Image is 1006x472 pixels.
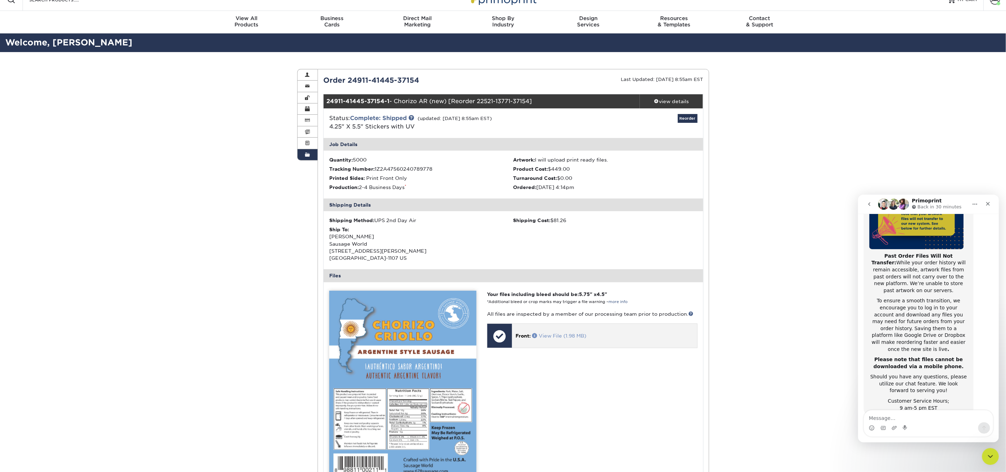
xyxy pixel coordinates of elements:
[513,175,557,181] strong: Turnaround Cost:
[640,98,703,105] div: view details
[324,199,703,211] div: Shipping Details
[11,103,110,158] div: To ensure a smooth transition, we encourage you to log in to your account and download any files ...
[329,184,359,190] strong: Production:
[120,228,132,239] button: Send a message…
[418,116,492,121] small: (updated: [DATE] 8:55am EST)
[318,75,513,86] div: Order 24911-41445-37154
[982,448,999,465] iframe: Intercom live chat
[631,11,717,33] a: Resources& Templates
[329,217,513,224] div: UPS 2nd Day Air
[596,291,605,297] span: 4.5
[329,218,374,223] strong: Shipping Method:
[329,166,375,172] strong: Tracking Number:
[375,15,460,28] div: Marketing
[289,11,375,33] a: BusinessCards
[329,175,365,181] strong: Printed Sides:
[366,175,407,181] span: Print Front Only
[858,195,999,442] iframe: Intercom live chat
[204,15,289,28] div: Products
[513,218,551,223] strong: Shipping Cost:
[22,231,28,236] button: Gif picker
[324,138,703,151] div: Job Details
[289,15,375,21] span: Business
[487,291,607,297] strong: Your files including bleed should be: " x "
[546,11,631,33] a: DesignServices
[640,94,703,108] a: view details
[11,179,110,200] div: Should you have any questions, please utilize our chat feature. We look forward to serving you!
[546,15,631,28] div: Services
[15,162,106,175] b: Please note that files cannot be downloaded via a mobile phone.
[717,11,802,33] a: Contact& Support
[11,58,110,100] div: While your order history will remain accessible, artwork files from past orders will not carry ov...
[631,15,717,21] span: Resources
[513,184,698,191] li: [DATE] 4:14pm
[460,15,546,28] div: Industry
[324,269,703,282] div: Files
[513,184,537,190] strong: Ordered:
[11,203,110,217] div: Customer Service Hours; 9 am-5 pm EST
[513,175,698,182] li: $0.00
[204,15,289,21] span: View All
[631,15,717,28] div: & Templates
[324,94,640,108] div: - Chorizo AR (new) [Reorder 22521-13771-37154]
[487,310,697,317] p: All files are inspected by a member of our processing team prior to production.
[375,166,432,172] span: 1Z2A47560240789778
[329,157,353,163] strong: Quantity:
[513,156,698,163] li: I will upload print ready files.
[329,227,349,232] strong: Ship To:
[532,333,586,339] a: View File (1.98 MB)
[516,333,531,339] span: Front:
[11,231,17,236] button: Emoji picker
[460,15,546,21] span: Shop By
[460,11,546,33] a: Shop ByIndustry
[329,156,513,163] li: 5000
[621,77,704,82] small: Last Updated: [DATE] 8:55am EST
[375,11,460,33] a: Direct MailMarketing
[608,300,627,304] a: more info
[513,165,698,172] li: $449.00
[350,115,407,121] a: Complete: Shipped
[513,217,698,224] div: $81.26
[513,166,548,172] strong: Product Cost:
[579,291,590,297] span: 5.75
[546,15,631,21] span: Design
[6,216,135,228] textarea: Message…
[329,226,513,262] div: [PERSON_NAME] Sausage World [STREET_ADDRESS][PERSON_NAME] [GEOGRAPHIC_DATA]-1107 US
[204,11,289,33] a: View AllProducts
[89,152,91,157] b: .
[33,231,39,236] button: Upload attachment
[487,300,627,304] small: *Additional bleed or crop marks may trigger a file warning –
[13,58,95,71] b: Past Order Files Will Not Transfer:
[717,15,802,28] div: & Support
[375,15,460,21] span: Direct Mail
[289,15,375,28] div: Cards
[717,15,802,21] span: Contact
[324,114,576,131] div: Status:
[45,231,50,236] button: Start recording
[329,123,415,130] span: 4.25" X 5.5" Stickers with UV
[678,114,698,123] a: Reorder
[329,184,513,191] li: 2-4 Business Days
[513,157,535,163] strong: Artwork:
[326,98,389,105] strong: 24911-41445-37154-1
